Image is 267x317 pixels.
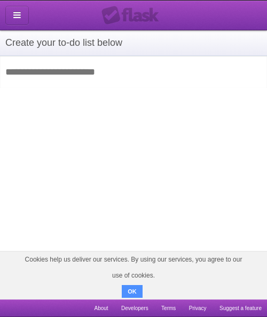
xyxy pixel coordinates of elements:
[161,299,176,317] a: Terms
[11,251,256,283] span: Cookies help us deliver our services. By using our services, you agree to our use of cookies.
[94,299,108,317] a: About
[189,299,207,317] a: Privacy
[122,285,143,298] button: OK
[121,299,148,317] a: Developers
[219,299,262,317] a: Suggest a feature
[101,6,166,25] div: Flask
[5,36,262,50] h1: Create your to-do list below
